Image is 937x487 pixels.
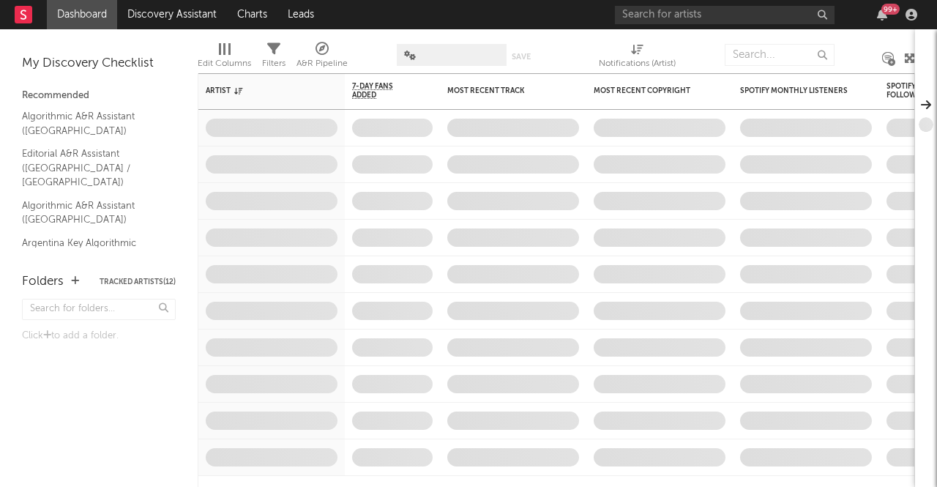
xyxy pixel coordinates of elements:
[262,55,285,73] div: Filters
[22,198,161,228] a: Algorithmic A&R Assistant ([GEOGRAPHIC_DATA])
[22,235,161,265] a: Argentina Key Algorithmic Charts
[22,299,176,320] input: Search for folders...
[296,55,348,73] div: A&R Pipeline
[22,55,176,73] div: My Discovery Checklist
[206,86,316,95] div: Artist
[599,55,676,73] div: Notifications (Artist)
[512,53,531,61] button: Save
[615,6,835,24] input: Search for artists
[22,146,161,190] a: Editorial A&R Assistant ([GEOGRAPHIC_DATA] / [GEOGRAPHIC_DATA])
[22,87,176,105] div: Recommended
[447,86,557,95] div: Most Recent Track
[198,37,251,79] div: Edit Columns
[198,55,251,73] div: Edit Columns
[599,37,676,79] div: Notifications (Artist)
[296,37,348,79] div: A&R Pipeline
[594,86,703,95] div: Most Recent Copyright
[100,278,176,286] button: Tracked Artists(12)
[262,37,285,79] div: Filters
[22,273,64,291] div: Folders
[877,9,887,21] button: 99+
[22,108,161,138] a: Algorithmic A&R Assistant ([GEOGRAPHIC_DATA])
[881,4,900,15] div: 99 +
[740,86,850,95] div: Spotify Monthly Listeners
[725,44,835,66] input: Search...
[22,327,176,345] div: Click to add a folder.
[352,82,411,100] span: 7-Day Fans Added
